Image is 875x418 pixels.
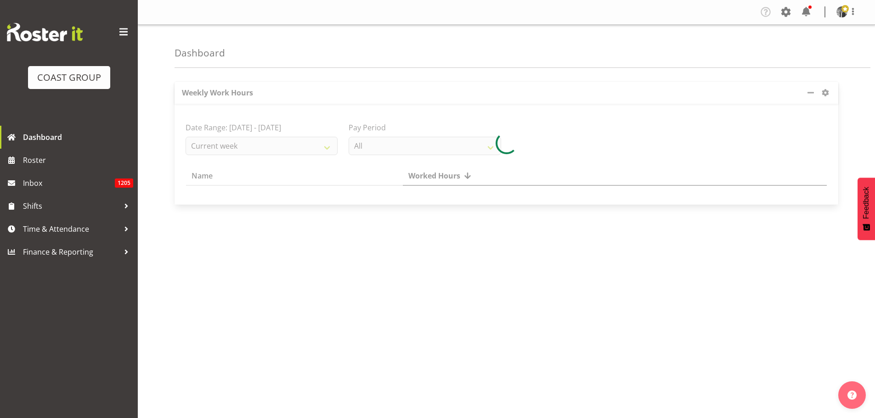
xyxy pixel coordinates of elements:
div: COAST GROUP [37,71,101,84]
span: 1205 [115,178,133,188]
span: Dashboard [23,130,133,144]
img: Rosterit website logo [7,23,83,41]
h4: Dashboard [175,48,225,58]
span: Feedback [862,187,870,219]
span: Inbox [23,176,115,190]
span: Finance & Reporting [23,245,119,259]
img: stefaan-simons7cdb5eda7cf2d86be9a9309e83275074.png [836,6,847,17]
span: Time & Attendance [23,222,119,236]
span: Roster [23,153,133,167]
button: Feedback - Show survey [858,178,875,240]
img: help-xxl-2.png [847,390,857,400]
span: Shifts [23,199,119,213]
